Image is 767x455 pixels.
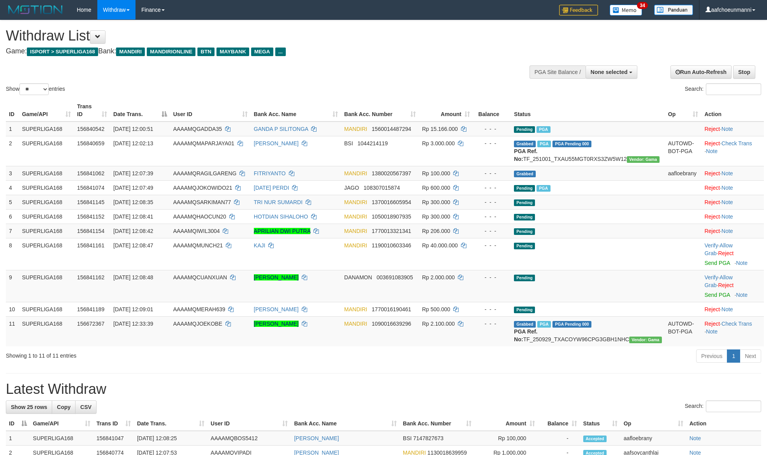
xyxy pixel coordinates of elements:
a: Previous [696,349,727,363]
img: MOTION_logo.png [6,4,65,16]
a: Verify [704,242,718,249]
span: Copy 1770016190461 to clipboard [372,306,411,312]
span: 156841154 [77,228,104,234]
label: Show entries [6,83,65,95]
span: 156672367 [77,321,104,327]
span: 156841161 [77,242,104,249]
span: 156841074 [77,185,104,191]
span: MANDIRIONLINE [147,48,195,56]
td: · [701,224,764,238]
td: Rp 100,000 [475,431,538,446]
span: 156841145 [77,199,104,205]
h1: Latest Withdraw [6,381,761,397]
td: · · [701,238,764,270]
span: Copy 7147827673 to clipboard [413,435,443,441]
span: CSV [80,404,91,410]
span: Grabbed [514,141,536,147]
th: Trans ID: activate to sort column ascending [74,99,110,122]
td: 1 [6,122,19,136]
a: Allow Grab [704,242,732,256]
td: 156841047 [93,431,134,446]
span: 156841189 [77,306,104,312]
a: Reject [704,306,720,312]
a: HOTDIAN SIHALOHO [254,213,308,220]
input: Search: [706,400,761,412]
span: Marked by aafsoycanthlai [537,185,550,192]
span: [DATE] 12:08:42 [113,228,153,234]
a: CSV [75,400,97,414]
td: - [538,431,580,446]
div: - - - [476,169,508,177]
td: 5 [6,195,19,209]
div: - - - [476,139,508,147]
a: Send PGA [704,260,730,266]
div: - - - [476,305,508,313]
span: [DATE] 12:08:41 [113,213,153,220]
th: Op: activate to sort column ascending [621,416,686,431]
span: [DATE] 12:07:39 [113,170,153,176]
td: SUPERLIGA168 [19,122,74,136]
button: None selected [586,65,637,79]
td: SUPERLIGA168 [30,431,93,446]
span: Grabbed [514,171,536,177]
span: Accepted [583,436,607,442]
td: [DATE] 12:08:25 [134,431,208,446]
th: Date Trans.: activate to sort column ascending [134,416,208,431]
td: · [701,302,764,316]
img: Button%20Memo.svg [610,5,642,16]
span: AAAAMQMERAH639 [173,306,225,312]
span: 156840542 [77,126,104,132]
span: [DATE] 12:07:49 [113,185,153,191]
span: · [704,274,732,288]
b: PGA Ref. No: [514,148,537,162]
a: 1 [727,349,740,363]
span: [DATE] 12:00:51 [113,126,153,132]
a: Note [721,170,733,176]
span: Rp 3.000.000 [422,140,455,146]
span: AAAAMQCUANXUAN [173,274,227,280]
a: Reject [718,282,734,288]
a: [PERSON_NAME] [294,435,339,441]
span: Rp 600.000 [422,185,450,191]
span: Rp 2.100.000 [422,321,455,327]
span: · [704,242,732,256]
th: ID [6,99,19,122]
span: AAAAMQGADDA35 [173,126,222,132]
a: [PERSON_NAME] [254,140,299,146]
span: MANDIRI [344,228,367,234]
div: - - - [476,213,508,220]
th: Bank Acc. Number: activate to sort column ascending [400,416,475,431]
span: 156840659 [77,140,104,146]
a: KAJI [254,242,266,249]
div: - - - [476,242,508,249]
span: MEGA [251,48,273,56]
td: aafloebrany [621,431,686,446]
span: Pending [514,214,535,220]
a: Note [706,328,718,335]
span: Copy 1380020567397 to clipboard [372,170,411,176]
span: AAAAMQHAOCUN20 [173,213,226,220]
td: · · [701,136,764,166]
td: 9 [6,270,19,302]
td: 4 [6,180,19,195]
span: MANDIRI [344,170,367,176]
select: Showentries [19,83,49,95]
span: PGA Pending [552,321,591,328]
span: AAAAMQJOKOWIDO21 [173,185,232,191]
a: Reject [704,185,720,191]
th: ID: activate to sort column descending [6,416,30,431]
td: 10 [6,302,19,316]
td: SUPERLIGA168 [19,238,74,270]
td: TF_251001_TXAU55MGT0RXS3ZW5W12 [511,136,665,166]
th: Balance [473,99,511,122]
span: Copy [57,404,70,410]
h1: Withdraw List [6,28,503,44]
span: [DATE] 12:33:39 [113,321,153,327]
td: SUPERLIGA168 [19,136,74,166]
span: 156841062 [77,170,104,176]
div: - - - [476,184,508,192]
span: Rp 300.000 [422,199,450,205]
span: [DATE] 12:02:13 [113,140,153,146]
span: Pending [514,126,535,133]
a: Note [736,260,748,266]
